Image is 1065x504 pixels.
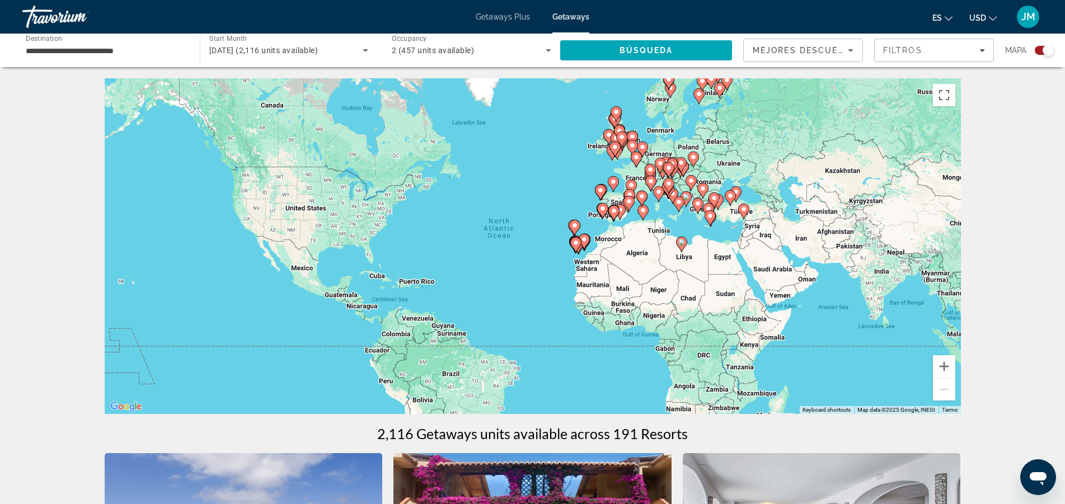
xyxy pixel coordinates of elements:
button: Keyboard shortcuts [803,406,851,414]
span: [DATE] (2,116 units available) [209,46,318,55]
button: Change language [932,10,953,26]
span: Map data ©2025 Google, INEGI [857,407,935,413]
button: Filters [874,39,994,62]
span: Mapa [1005,43,1026,58]
span: es [932,13,942,22]
a: Open this area in Google Maps (opens a new window) [107,399,144,414]
span: Start Month [209,35,247,43]
button: Change currency [969,10,997,26]
mat-select: Sort by [753,44,853,57]
button: Zoom in [933,355,955,378]
a: Terms (opens in new tab) [942,407,958,413]
span: Mejores descuentos [753,46,865,55]
a: Getaways [552,12,589,21]
button: Zoom out [933,378,955,401]
span: JM [1021,11,1035,22]
iframe: Button to launch messaging window [1020,459,1056,495]
a: Travorium [22,2,134,31]
img: Google [107,399,144,414]
span: 2 (457 units available) [392,46,474,55]
a: Getaways Plus [476,12,530,21]
span: Búsqueda [620,46,673,55]
span: Filtros [883,46,922,55]
span: Occupancy [392,35,427,43]
button: Toggle fullscreen view [933,84,955,106]
span: Destination [26,34,62,42]
span: USD [969,13,986,22]
input: Select destination [26,44,185,58]
button: Search [560,40,732,60]
h1: 2,116 Getaways units available across 191 Resorts [377,425,688,442]
button: User Menu [1014,5,1043,29]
